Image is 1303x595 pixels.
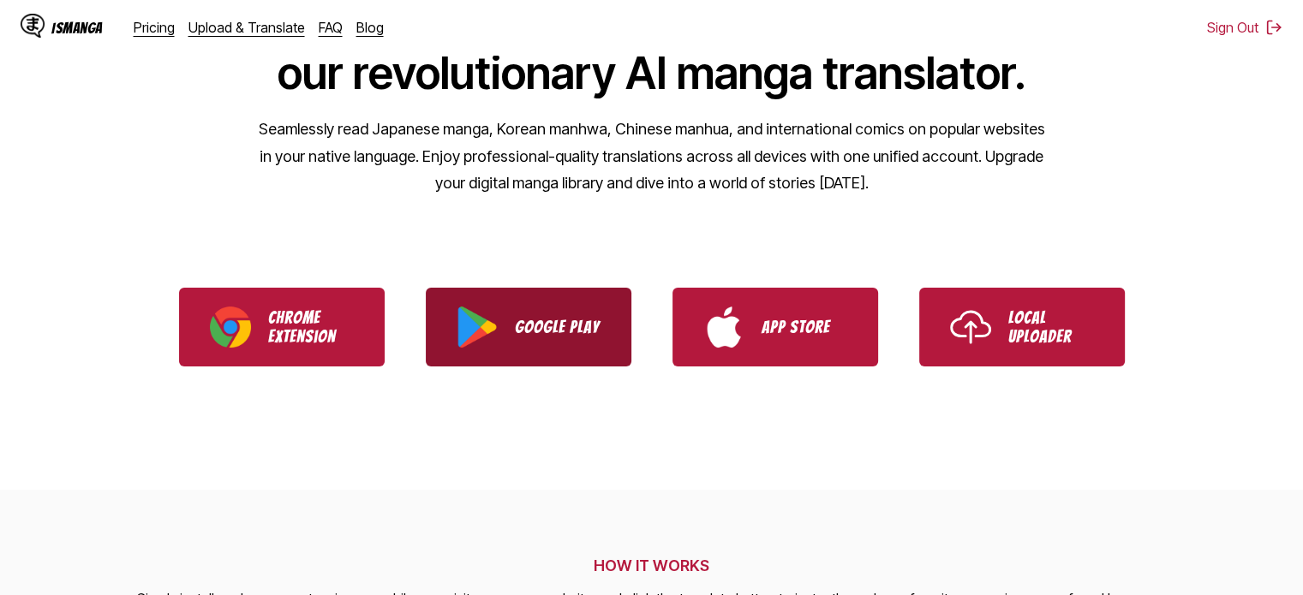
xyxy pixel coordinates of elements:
[51,20,103,36] div: IsManga
[137,556,1167,574] h2: HOW IT WORKS
[919,288,1125,366] a: Use IsManga Local Uploader
[319,19,343,36] a: FAQ
[672,288,878,366] a: Download IsManga from App Store
[1207,19,1282,36] button: Sign Out
[457,306,498,348] img: Google Play logo
[356,19,384,36] a: Blog
[1008,308,1094,346] p: Local Uploader
[268,308,354,346] p: Chrome Extension
[762,318,847,336] p: App Store
[258,116,1046,197] p: Seamlessly read Japanese manga, Korean manhwa, Chinese manhua, and international comics on popula...
[1265,19,1282,36] img: Sign out
[21,14,134,41] a: IsManga LogoIsManga
[703,306,744,348] img: App Store logo
[179,288,385,366] a: Download IsManga Chrome Extension
[426,288,631,366] a: Download IsManga from Google Play
[210,306,251,348] img: Chrome logo
[21,14,45,38] img: IsManga Logo
[515,318,601,336] p: Google Play
[950,306,991,348] img: Upload icon
[134,19,175,36] a: Pricing
[188,19,305,36] a: Upload & Translate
